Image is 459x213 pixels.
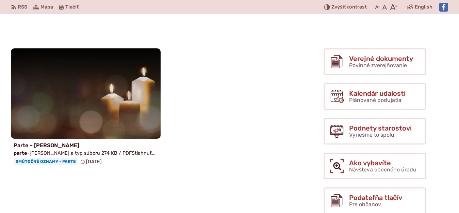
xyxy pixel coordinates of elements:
[349,124,412,132] span: Podnety starostovi
[14,142,158,149] h4: Parte – [PERSON_NAME]
[349,55,413,62] span: Verejné dokumenty
[324,118,426,144] a: Podnety starostovi Vyriešme to spolu
[14,150,155,156] span: -[PERSON_NAME] a typ súboru 274 KB / PDFStiahnuť…
[324,153,426,179] a: Ako vybavíte Návšteva obecného úradu
[14,158,78,165] span: Smútočné oznamy - parte
[413,3,434,11] a: English
[18,3,27,11] span: RSS
[349,166,416,173] span: Návšteva obecného úradu
[331,4,346,10] span: Zvýšiť
[14,150,27,156] strong: parte
[349,62,407,69] span: Povinné zverejňovanie
[349,194,402,201] span: Podateľňa tlačív
[40,3,53,11] span: Mapa
[324,83,426,110] a: Kalendár udalostí Plánované podujatia
[11,48,161,168] a: Parte – [PERSON_NAME] parte-[PERSON_NAME] a typ súboru 274 KB / PDFStiahnuť… Smútočné oznamy - pa...
[86,159,102,165] span: [DATE]
[324,48,426,75] a: Verejné dokumenty Povinné zverejňovanie
[349,90,406,97] span: Kalendár udalostí
[349,132,394,138] span: Vyriešme to spolu
[439,3,448,12] img: Prejsť na Facebook stránku
[415,3,432,11] span: English
[349,201,381,208] span: Pre občanov
[65,4,79,10] span: Tlačiť
[331,4,367,10] span: kontrast
[349,97,401,103] span: Plánované podujatia
[349,159,416,167] span: Ako vybavíte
